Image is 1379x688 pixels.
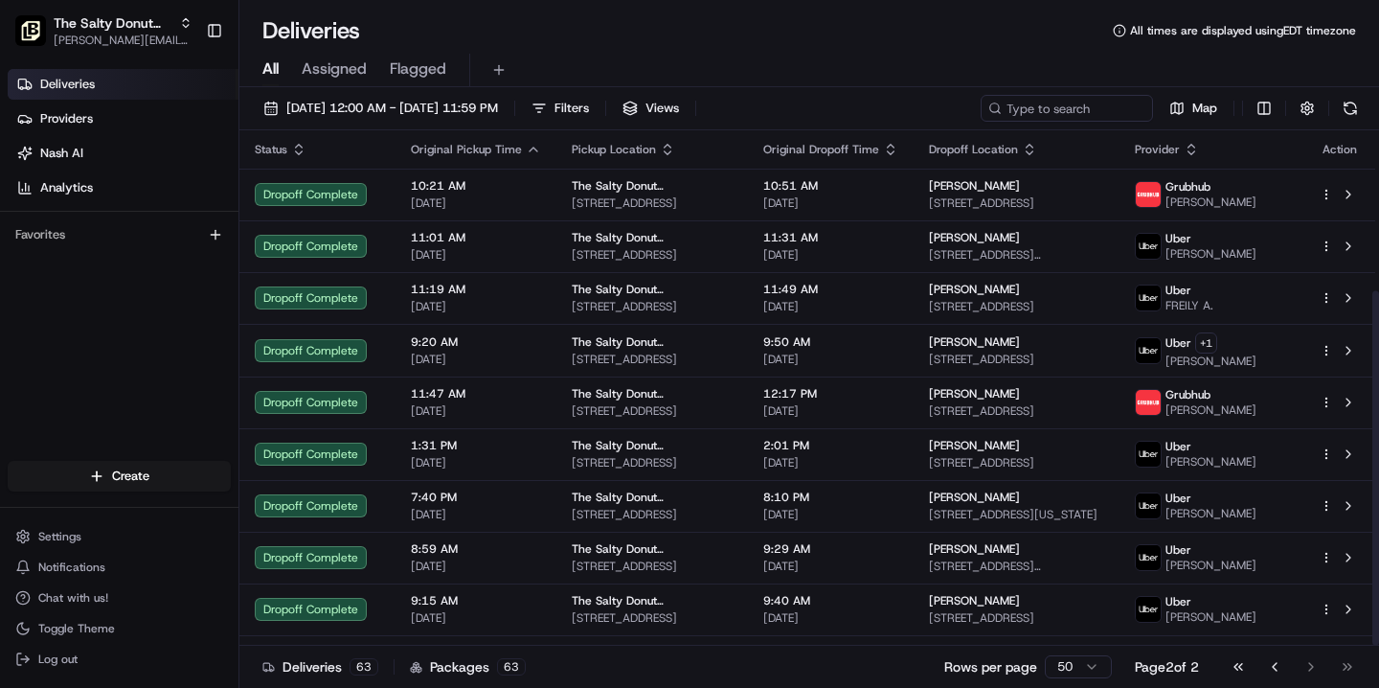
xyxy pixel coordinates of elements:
[1136,286,1161,310] img: uber-new-logo.jpeg
[1130,23,1356,38] span: All times are displayed using EDT timezone
[8,172,238,203] a: Analytics
[38,652,78,667] span: Log out
[929,438,1020,453] span: [PERSON_NAME]
[411,178,541,194] span: 10:21 AM
[286,100,498,117] span: [DATE] 12:00 AM - [DATE] 11:59 PM
[572,610,733,626] span: [STREET_ADDRESS]
[1165,454,1256,470] span: [PERSON_NAME]
[981,95,1153,122] input: Type to search
[1165,354,1256,369] span: [PERSON_NAME]
[411,142,522,157] span: Original Pickup Time
[1165,491,1191,506] span: Uber
[54,33,192,48] span: [PERSON_NAME][EMAIL_ADDRESS][DOMAIN_NAME]
[390,57,446,80] span: Flagged
[763,195,898,211] span: [DATE]
[929,386,1020,401] span: [PERSON_NAME]
[302,57,367,80] span: Assigned
[572,507,733,522] span: [STREET_ADDRESS]
[262,657,378,677] div: Deliveries
[929,559,1104,574] span: [STREET_ADDRESS][PERSON_NAME]
[40,76,95,93] span: Deliveries
[572,282,733,297] span: The Salty Donut ([PERSON_NAME])
[411,299,541,314] span: [DATE]
[929,593,1020,608] span: [PERSON_NAME]
[929,282,1020,297] span: [PERSON_NAME]
[1165,594,1191,609] span: Uber
[572,490,733,505] span: The Salty Donut ([PERSON_NAME])
[929,455,1104,470] span: [STREET_ADDRESS]
[929,490,1020,505] span: [PERSON_NAME]
[572,403,733,419] span: [STREET_ADDRESS]
[255,142,287,157] span: Status
[411,507,541,522] span: [DATE]
[763,299,898,314] span: [DATE]
[572,352,733,367] span: [STREET_ADDRESS]
[38,529,81,544] span: Settings
[1165,335,1191,351] span: Uber
[411,490,541,505] span: 7:40 PM
[8,138,238,169] a: Nash AI
[763,386,898,401] span: 12:17 PM
[763,142,879,157] span: Original Dropoff Time
[1165,558,1256,573] span: [PERSON_NAME]
[1135,657,1199,677] div: Page 2 of 2
[1165,179,1210,195] span: Grubhub
[645,100,679,117] span: Views
[763,541,898,557] span: 9:29 AM
[8,69,238,100] a: Deliveries
[8,585,231,611] button: Chat with us!
[54,13,171,33] button: The Salty Donut ([PERSON_NAME])
[1165,542,1191,558] span: Uber
[572,230,733,245] span: The Salty Donut ([PERSON_NAME])
[8,523,231,550] button: Settings
[38,621,115,636] span: Toggle Theme
[411,352,541,367] span: [DATE]
[1165,246,1256,262] span: [PERSON_NAME]
[411,386,541,401] span: 11:47 AM
[1165,609,1256,625] span: [PERSON_NAME]
[763,178,898,194] span: 10:51 AM
[411,593,541,608] span: 9:15 AM
[350,658,378,676] div: 63
[944,657,1037,677] p: Rows per page
[763,403,898,419] span: [DATE]
[38,590,108,606] span: Chat with us!
[929,610,1104,626] span: [STREET_ADDRESS]
[763,610,898,626] span: [DATE]
[8,554,231,581] button: Notifications
[554,100,589,117] span: Filters
[763,490,898,505] span: 8:10 PM
[572,541,733,557] span: The Salty Donut ([PERSON_NAME])
[572,178,733,194] span: The Salty Donut ([PERSON_NAME])
[763,507,898,522] span: [DATE]
[411,403,541,419] span: [DATE]
[38,560,105,575] span: Notifications
[8,8,198,54] button: The Salty Donut (Tennyson)The Salty Donut ([PERSON_NAME])[PERSON_NAME][EMAIL_ADDRESS][DOMAIN_NAME]
[1136,545,1161,570] img: uber-new-logo.jpeg
[8,615,231,642] button: Toggle Theme
[572,386,733,401] span: The Salty Donut ([PERSON_NAME])
[411,334,541,350] span: 9:20 AM
[763,455,898,470] span: [DATE]
[40,110,93,127] span: Providers
[411,541,541,557] span: 8:59 AM
[1136,493,1161,518] img: uber-new-logo.jpeg
[929,142,1018,157] span: Dropoff Location
[572,247,733,263] span: [STREET_ADDRESS]
[1165,402,1256,418] span: [PERSON_NAME]
[1161,95,1226,122] button: Map
[929,403,1104,419] span: [STREET_ADDRESS]
[1192,100,1217,117] span: Map
[262,57,279,80] span: All
[1165,439,1191,454] span: Uber
[411,610,541,626] span: [DATE]
[411,247,541,263] span: [DATE]
[1136,182,1161,207] img: 5e692f75ce7d37001a5d71f1
[411,455,541,470] span: [DATE]
[929,352,1104,367] span: [STREET_ADDRESS]
[763,593,898,608] span: 9:40 AM
[1165,387,1210,402] span: Grubhub
[1195,333,1217,354] button: +1
[1136,234,1161,259] img: uber-new-logo.jpeg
